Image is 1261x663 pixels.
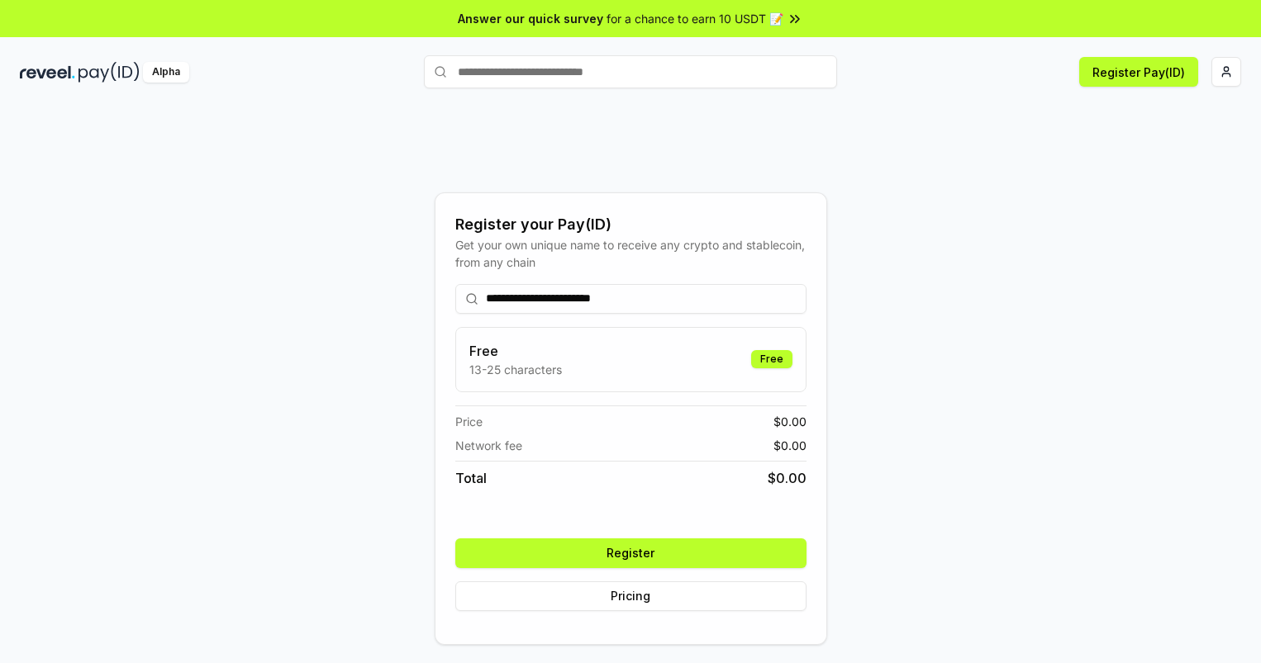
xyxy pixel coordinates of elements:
[751,350,792,368] div: Free
[455,437,522,454] span: Network fee
[773,437,807,454] span: $ 0.00
[768,468,807,488] span: $ 0.00
[455,236,807,271] div: Get your own unique name to receive any crypto and stablecoin, from any chain
[1079,57,1198,87] button: Register Pay(ID)
[455,581,807,611] button: Pricing
[458,10,603,27] span: Answer our quick survey
[773,413,807,430] span: $ 0.00
[20,62,75,83] img: reveel_dark
[455,413,483,430] span: Price
[469,361,562,378] p: 13-25 characters
[143,62,189,83] div: Alpha
[607,10,783,27] span: for a chance to earn 10 USDT 📝
[469,341,562,361] h3: Free
[455,538,807,568] button: Register
[79,62,140,83] img: pay_id
[455,213,807,236] div: Register your Pay(ID)
[455,468,487,488] span: Total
